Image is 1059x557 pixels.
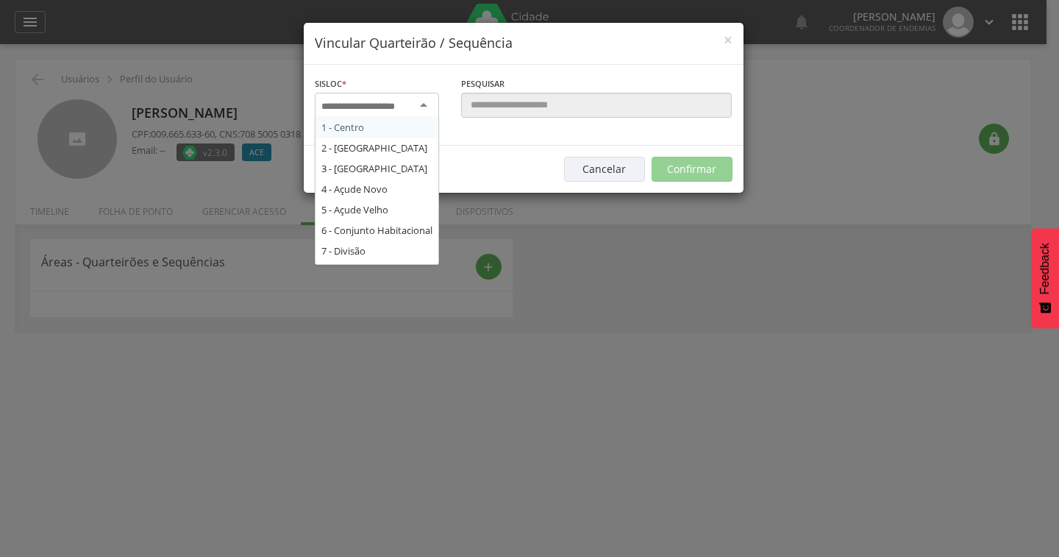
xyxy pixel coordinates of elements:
[1038,243,1052,294] span: Feedback
[564,157,645,182] button: Cancelar
[315,261,438,282] div: 8 - Fátima
[315,179,438,199] div: 4 - Açude Novo
[315,220,438,241] div: 6 - Conjunto Habitacional
[652,157,732,182] button: Confirmar
[461,78,504,89] span: Pesquisar
[315,34,732,53] h4: Vincular Quarteirão / Sequência
[724,32,732,48] button: Close
[315,241,438,261] div: 7 - Divisão
[315,158,438,179] div: 3 - [GEOGRAPHIC_DATA]
[1031,228,1059,328] button: Feedback - Mostrar pesquisa
[724,29,732,50] span: ×
[315,78,342,89] span: Sisloc
[315,117,438,138] div: 1 - Centro
[315,199,438,220] div: 5 - Açude Velho
[315,138,438,158] div: 2 - [GEOGRAPHIC_DATA]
